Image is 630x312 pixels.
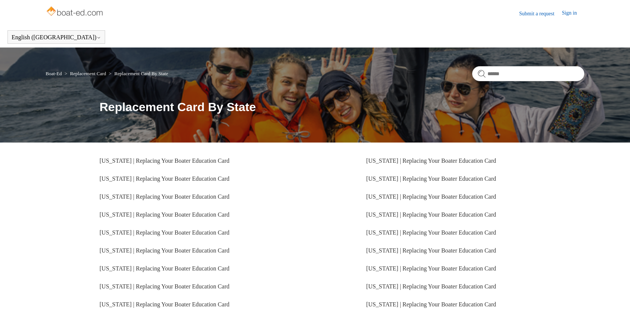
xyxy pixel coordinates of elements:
[100,98,584,116] h1: Replacement Card By State
[100,193,229,200] a: [US_STATE] | Replacing Your Boater Education Card
[100,301,229,308] a: [US_STATE] | Replacing Your Boater Education Card
[100,247,229,254] a: [US_STATE] | Replacing Your Boater Education Card
[366,247,496,254] a: [US_STATE] | Replacing Your Boater Education Card
[100,265,229,272] a: [US_STATE] | Replacing Your Boater Education Card
[472,66,584,81] input: Search
[46,71,63,76] li: Boat-Ed
[107,71,168,76] li: Replacement Card By State
[562,9,584,18] a: Sign in
[366,211,496,218] a: [US_STATE] | Replacing Your Boater Education Card
[46,4,105,19] img: Boat-Ed Help Center home page
[70,71,106,76] a: Replacement Card
[100,283,229,290] a: [US_STATE] | Replacing Your Boater Education Card
[366,175,496,182] a: [US_STATE] | Replacing Your Boater Education Card
[366,193,496,200] a: [US_STATE] | Replacing Your Boater Education Card
[12,34,101,41] button: English ([GEOGRAPHIC_DATA])
[63,71,107,76] li: Replacement Card
[366,301,496,308] a: [US_STATE] | Replacing Your Boater Education Card
[100,211,229,218] a: [US_STATE] | Replacing Your Boater Education Card
[366,229,496,236] a: [US_STATE] | Replacing Your Boater Education Card
[100,157,229,164] a: [US_STATE] | Replacing Your Boater Education Card
[114,71,168,76] a: Replacement Card By State
[100,175,229,182] a: [US_STATE] | Replacing Your Boater Education Card
[46,71,62,76] a: Boat-Ed
[366,157,496,164] a: [US_STATE] | Replacing Your Boater Education Card
[366,283,496,290] a: [US_STATE] | Replacing Your Boater Education Card
[366,265,496,272] a: [US_STATE] | Replacing Your Boater Education Card
[519,10,562,18] a: Submit a request
[100,229,229,236] a: [US_STATE] | Replacing Your Boater Education Card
